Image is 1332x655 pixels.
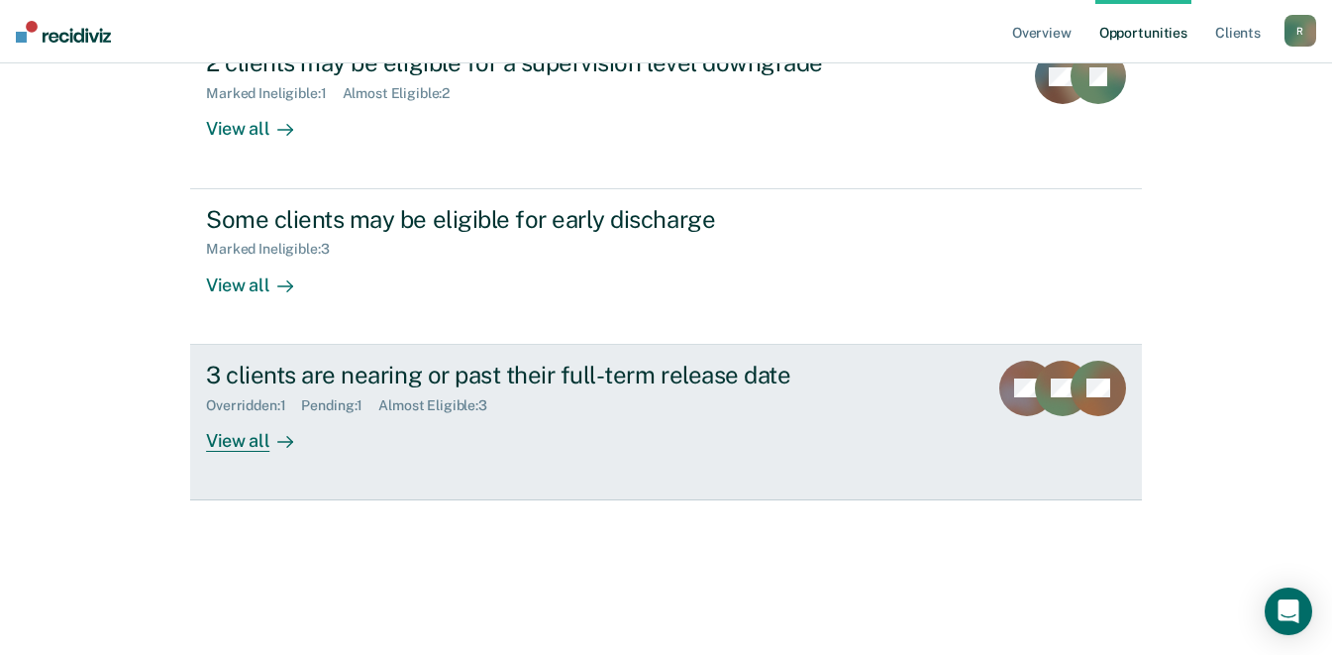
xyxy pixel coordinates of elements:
[206,258,317,296] div: View all
[206,85,342,102] div: Marked Ineligible : 1
[1265,588,1312,635] div: Open Intercom Messenger
[206,361,901,389] div: 3 clients are nearing or past their full-term release date
[190,345,1142,500] a: 3 clients are nearing or past their full-term release dateOverridden:1Pending:1Almost Eligible:3V...
[301,397,378,414] div: Pending : 1
[206,102,317,141] div: View all
[206,205,901,234] div: Some clients may be eligible for early discharge
[206,241,345,258] div: Marked Ineligible : 3
[343,85,466,102] div: Almost Eligible : 2
[190,32,1142,188] a: 2 clients may be eligible for a supervision level downgradeMarked Ineligible:1Almost Eligible:2Vi...
[206,397,301,414] div: Overridden : 1
[206,413,317,452] div: View all
[16,21,111,43] img: Recidiviz
[190,189,1142,345] a: Some clients may be eligible for early dischargeMarked Ineligible:3View all
[378,397,503,414] div: Almost Eligible : 3
[1284,15,1316,47] button: R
